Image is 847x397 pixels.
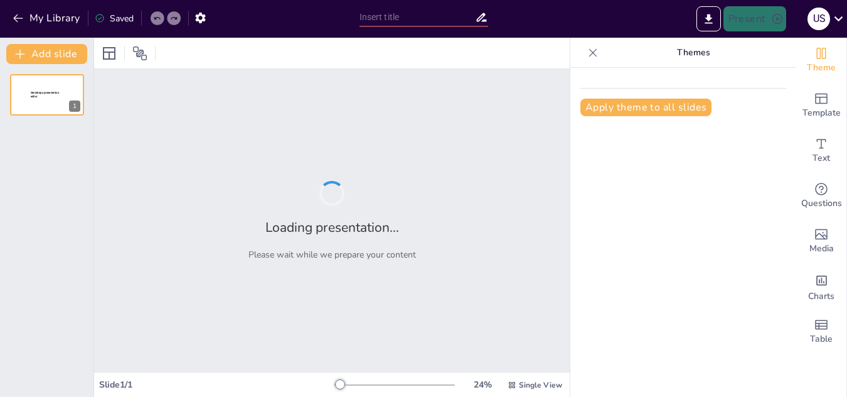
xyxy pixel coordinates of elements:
div: Add a table [796,309,846,354]
span: Theme [807,61,836,75]
button: My Library [9,8,85,28]
button: Add slide [6,44,87,64]
div: 1 [69,101,80,112]
div: Change the overall theme [796,38,846,83]
span: Charts [808,290,834,303]
h2: Loading presentation... [265,219,399,236]
button: U S [807,6,830,31]
div: Add text boxes [796,128,846,173]
div: Layout [99,43,119,63]
p: Please wait while we prepare your content [248,249,416,261]
span: Text [812,151,830,165]
button: Present [723,6,786,31]
button: Apply theme to all slides [580,99,711,116]
span: Questions [801,197,842,210]
div: Get real-time input from your audience [796,173,846,219]
div: Slide 1 / 1 [99,379,334,391]
span: Template [802,106,841,120]
div: Add images, graphics, shapes or video [796,219,846,264]
span: Table [810,332,833,346]
input: Insert title [360,8,475,26]
div: Add ready made slides [796,83,846,128]
div: U S [807,8,830,30]
button: Export to PowerPoint [696,6,721,31]
div: 24 % [467,379,498,391]
span: Position [132,46,147,61]
div: 1 [10,74,84,116]
span: Sendsteps presentation editor [31,91,59,98]
span: Media [809,242,834,256]
p: Themes [603,38,784,68]
div: Saved [95,13,134,24]
span: Single View [519,380,562,390]
div: Add charts and graphs [796,264,846,309]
